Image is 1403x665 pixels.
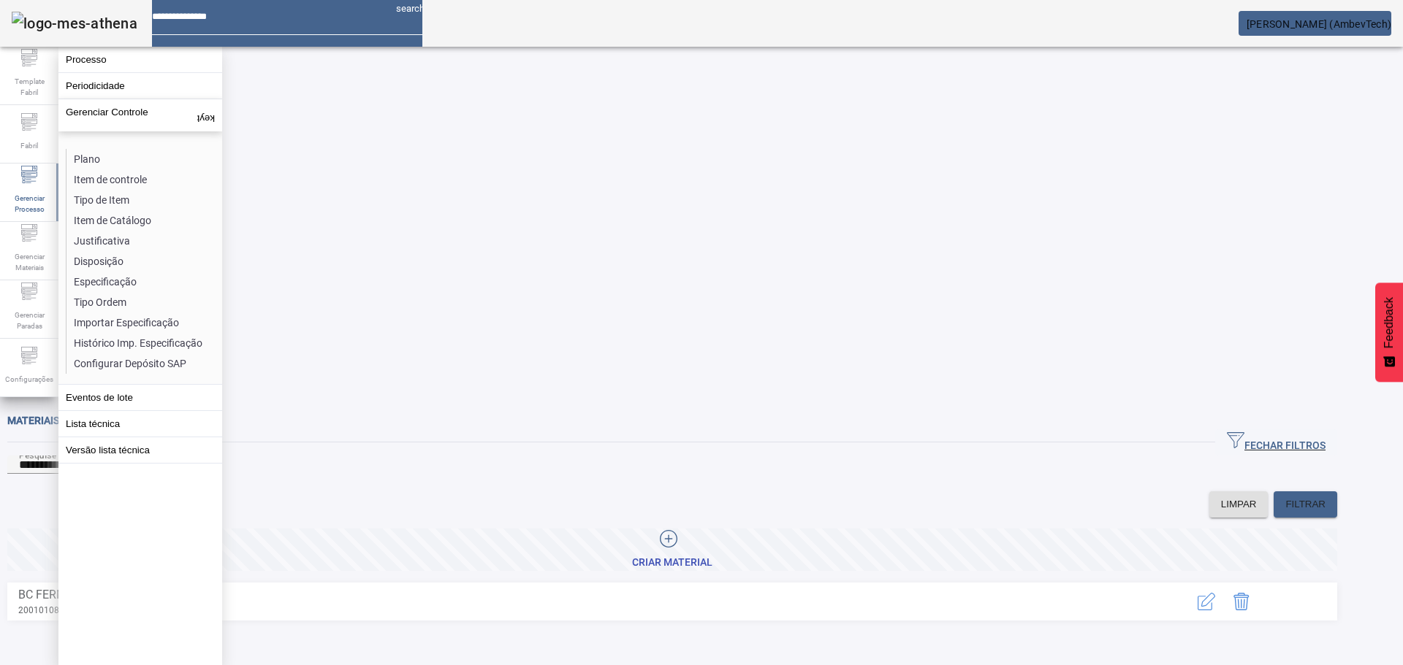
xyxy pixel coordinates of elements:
[7,415,59,426] span: Materiais
[66,190,221,210] li: Tipo de Item
[632,556,712,570] div: CRIAR MATERIAL
[58,411,222,437] button: Lista técnica
[1285,497,1326,512] span: FILTRAR
[66,231,221,251] li: Justificativa
[66,333,221,353] li: Histórico Imp. Especificação
[16,136,42,155] span: Fabril
[7,188,51,219] span: Gerenciar Processo
[66,210,221,231] li: Item de Catálogo
[66,353,221,374] li: Configurar Depósito SAP
[66,169,221,190] li: Item de controle
[1383,297,1396,348] span: Feedback
[58,47,222,72] button: Processo
[1224,584,1259,619] button: Delete
[66,251,221,272] li: Disposição
[66,292,221,312] li: Tipo Ordem
[197,107,215,124] mat-icon: keyboard_arrow_up
[1247,18,1391,30] span: [PERSON_NAME] (AmbevTech)
[7,305,51,336] span: Gerenciar Paradas
[7,72,51,102] span: Template Fabril
[1209,491,1269,518] button: LIMPAR
[1,369,58,389] span: Configurações
[58,385,222,410] button: Eventos de lote
[1215,429,1337,455] button: FECHAR FILTROS
[66,149,221,169] li: Plano
[7,528,1337,571] button: CRIAR MATERIAL
[18,605,59,615] span: 20010108
[58,99,222,131] button: Gerenciar Controle
[58,73,222,99] button: Periodicidade
[1274,491,1337,518] button: FILTRAR
[58,437,222,463] button: Versão lista técnica
[1227,431,1326,453] span: FECHAR FILTROS
[1221,497,1257,512] span: LIMPAR
[18,586,530,604] span: BC FERMENTACAO HG
[12,12,137,35] img: logo-mes-athena
[1375,282,1403,382] button: Feedback - Mostrar pesquisa
[19,450,115,460] mat-label: Pesquise por descrição
[66,272,221,292] li: Especificação
[7,247,51,277] span: Gerenciar Materiais
[66,312,221,333] li: Importar Especificação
